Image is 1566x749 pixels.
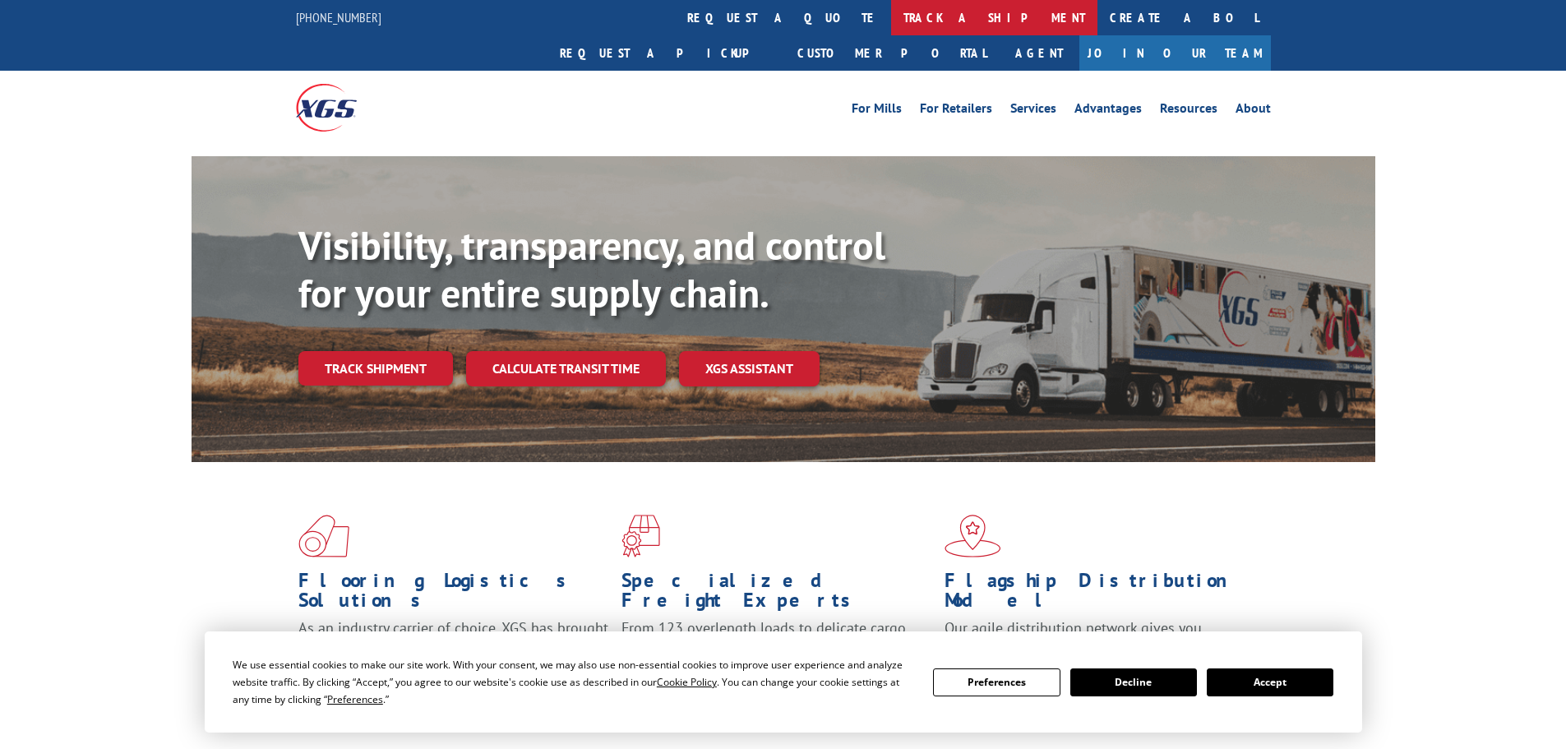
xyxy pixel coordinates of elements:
a: Services [1010,102,1056,120]
a: Request a pickup [547,35,785,71]
span: Our agile distribution network gives you nationwide inventory management on demand. [945,618,1247,657]
button: Accept [1207,668,1333,696]
span: Preferences [327,692,383,706]
a: Agent [999,35,1079,71]
span: As an industry carrier of choice, XGS has brought innovation and dedication to flooring logistics... [298,618,608,677]
a: Track shipment [298,351,453,386]
h1: Specialized Freight Experts [621,571,932,618]
img: xgs-icon-focused-on-flooring-red [621,515,660,557]
div: We use essential cookies to make our site work. With your consent, we may also use non-essential ... [233,656,913,708]
a: About [1236,102,1271,120]
div: Cookie Consent Prompt [205,631,1362,733]
b: Visibility, transparency, and control for your entire supply chain. [298,220,885,318]
h1: Flooring Logistics Solutions [298,571,609,618]
img: xgs-icon-flagship-distribution-model-red [945,515,1001,557]
a: [PHONE_NUMBER] [296,9,381,25]
a: XGS ASSISTANT [679,351,820,386]
a: For Retailers [920,102,992,120]
a: Resources [1160,102,1217,120]
a: Customer Portal [785,35,999,71]
img: xgs-icon-total-supply-chain-intelligence-red [298,515,349,557]
button: Decline [1070,668,1197,696]
a: Calculate transit time [466,351,666,386]
h1: Flagship Distribution Model [945,571,1255,618]
button: Preferences [933,668,1060,696]
a: For Mills [852,102,902,120]
span: Cookie Policy [657,675,717,689]
a: Join Our Team [1079,35,1271,71]
a: Advantages [1074,102,1142,120]
p: From 123 overlength loads to delicate cargo, our experienced staff knows the best way to move you... [621,618,932,691]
